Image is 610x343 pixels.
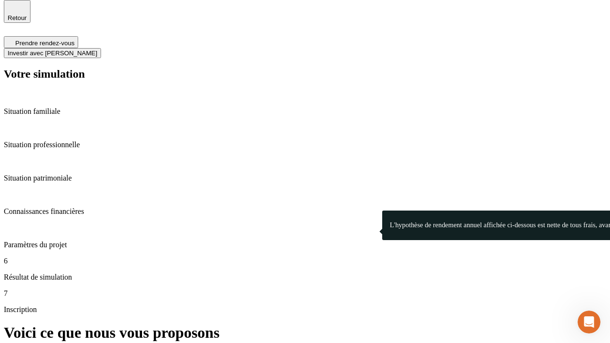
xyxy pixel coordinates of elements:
span: Investir avec [PERSON_NAME] [8,50,97,57]
p: Situation patrimoniale [4,174,606,182]
button: Investir avec [PERSON_NAME] [4,48,101,58]
p: Paramètres du projet [4,241,606,249]
h2: Votre simulation [4,68,606,81]
span: Prendre rendez-vous [15,40,74,47]
button: Prendre rendez-vous [4,36,78,48]
p: Inscription [4,305,606,314]
span: Retour [8,14,27,21]
p: Situation professionnelle [4,141,606,149]
p: Connaissances financières [4,207,606,216]
p: Résultat de simulation [4,273,606,282]
p: 6 [4,257,606,265]
p: Situation familiale [4,107,606,116]
p: 7 [4,289,606,298]
h1: Voici ce que nous vous proposons [4,324,606,342]
iframe: Intercom live chat [578,311,600,333]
